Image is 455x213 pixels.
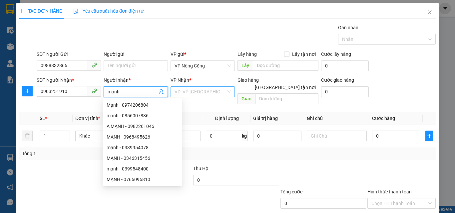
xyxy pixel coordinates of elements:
[103,142,182,153] div: mạnh - 0339954078
[252,84,318,91] span: [GEOGRAPHIC_DATA] tận nơi
[19,8,63,14] span: TẠO ĐƠN HÀNG
[19,9,24,13] span: plus
[92,88,97,94] span: phone
[237,93,255,104] span: Giao
[253,60,318,71] input: Dọc đường
[107,123,178,130] div: A MẠNH - 0982261046
[107,144,178,151] div: mạnh - 0339954078
[22,88,32,94] span: plus
[237,77,259,83] span: Giao hàng
[193,166,209,171] span: Thu Hộ
[103,110,182,121] div: mạnh - 0856007886
[103,100,182,110] div: Mạnh - 0974206804
[107,176,178,183] div: MẠNH - 0766095810
[255,93,318,104] input: Dọc đường
[103,163,182,174] div: mạnh - 0399548400
[73,9,79,14] img: icon
[253,116,278,121] span: Giá trị hàng
[104,51,168,58] div: Người gửi
[22,150,176,157] div: Tổng: 1
[426,133,433,139] span: plus
[321,60,369,71] input: Cước lấy hàng
[103,174,182,185] div: MẠNH - 0766095810
[107,165,178,172] div: mạnh - 0399548400
[289,51,318,58] span: Lấy tận nơi
[104,76,168,84] div: Người nhận
[159,89,164,94] span: user-add
[103,121,182,132] div: A MẠNH - 0982261046
[215,116,238,121] span: Định lượng
[321,52,351,57] label: Cước lấy hàng
[103,153,182,163] div: MẠNH - 0346315456
[103,132,182,142] div: MẠNH - 0968495626
[22,86,33,96] button: plus
[372,116,395,121] span: Cước hàng
[171,51,235,58] div: VP gửi
[427,10,432,15] span: close
[171,77,189,83] span: VP Nhận
[367,189,412,194] label: Hình thức thanh toán
[107,101,178,109] div: Mạnh - 0974206804
[237,60,253,71] span: Lấy
[338,25,358,30] label: Gán nhãn
[304,112,369,125] th: Ghi chú
[321,77,354,83] label: Cước giao hàng
[253,131,301,141] input: 0
[22,131,33,141] button: delete
[241,131,248,141] span: kg
[75,116,100,121] span: Đơn vị tính
[79,131,131,141] span: Khác
[40,116,45,121] span: SL
[425,131,433,141] button: plus
[37,51,101,58] div: SĐT Người Gửi
[37,76,101,84] div: SĐT Người Nhận
[280,189,302,194] span: Tổng cước
[321,86,369,97] input: Cước giao hàng
[307,131,367,141] input: Ghi Chú
[420,3,439,22] button: Close
[237,52,257,57] span: Lấy hàng
[73,8,144,14] span: Yêu cầu xuất hóa đơn điện tử
[175,61,231,71] span: VP Nông Cống
[107,133,178,141] div: MẠNH - 0968495626
[107,155,178,162] div: MẠNH - 0346315456
[107,112,178,119] div: mạnh - 0856007886
[92,62,97,68] span: phone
